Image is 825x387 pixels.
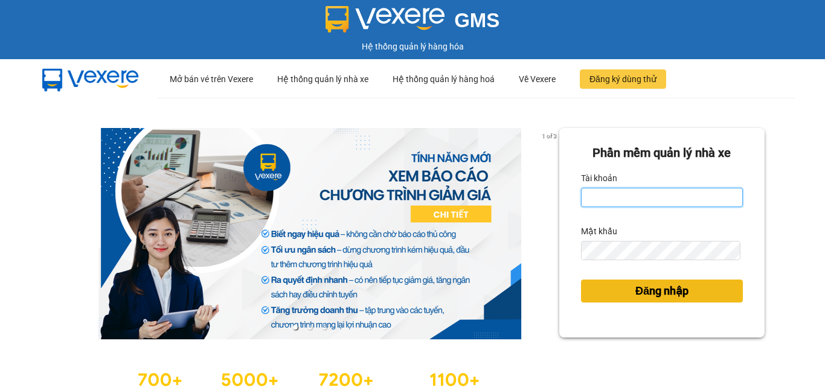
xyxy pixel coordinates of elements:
div: Hệ thống quản lý hàng hóa [3,40,822,53]
div: Phần mềm quản lý nhà xe [581,144,743,162]
span: Đăng ký dùng thử [589,72,656,86]
div: Hệ thống quản lý hàng hoá [393,60,495,98]
button: Đăng ký dùng thử [580,69,666,89]
div: Hệ thống quản lý nhà xe [277,60,368,98]
button: previous slide / item [60,128,77,339]
div: Mở bán vé trên Vexere [170,60,253,98]
li: slide item 3 [322,325,327,330]
span: GMS [454,9,499,31]
img: mbUUG5Q.png [30,59,151,99]
p: 1 of 3 [538,128,559,144]
label: Tài khoản [581,168,617,188]
input: Tài khoản [581,188,743,207]
div: Về Vexere [519,60,556,98]
li: slide item 2 [307,325,312,330]
span: Đăng nhập [635,283,689,299]
label: Mật khẩu [581,222,617,241]
button: next slide / item [542,128,559,339]
button: Đăng nhập [581,280,743,302]
input: Mật khẩu [581,241,740,260]
li: slide item 1 [293,325,298,330]
a: GMS [326,18,500,28]
img: logo 2 [326,6,445,33]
